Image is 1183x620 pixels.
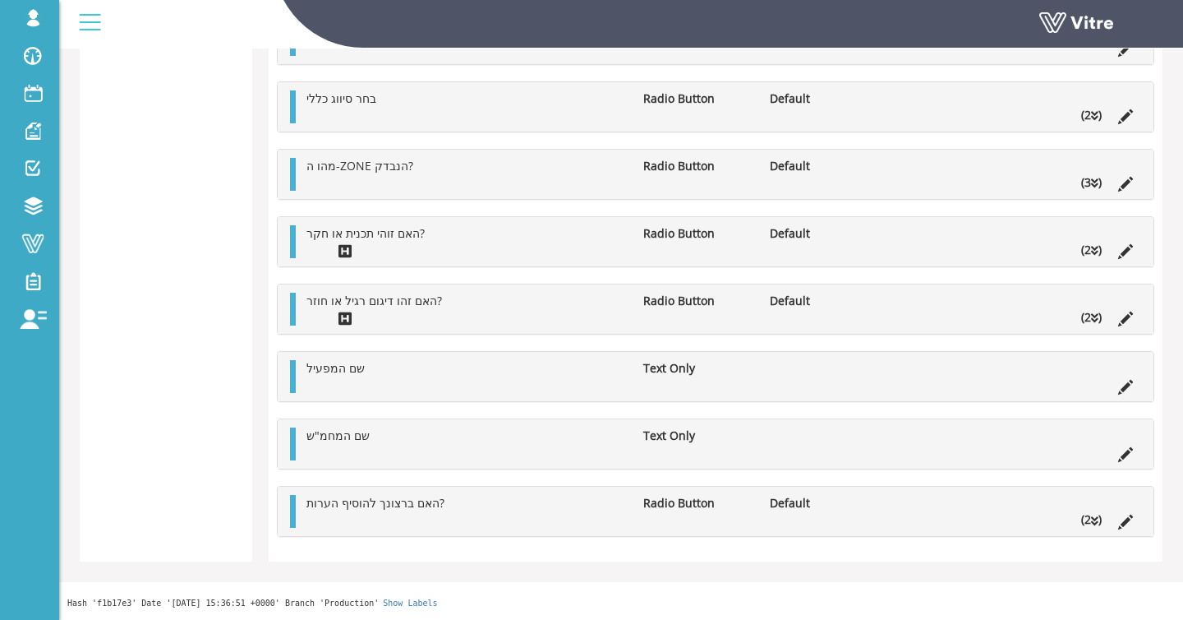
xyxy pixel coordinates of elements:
li: (3 ) [1073,174,1110,191]
li: (2 ) [1073,107,1110,123]
li: Default [762,225,888,242]
li: Default [762,495,888,511]
li: (2 ) [1073,242,1110,258]
li: Radio Button [635,495,762,511]
li: Radio Button [635,225,762,242]
li: Radio Button [635,158,762,174]
a: Show Labels [383,599,437,608]
span: בחר סיווג כללי [306,90,376,106]
li: Radio Button [635,90,762,107]
li: Default [762,293,888,309]
li: (2 ) [1073,309,1110,326]
span: האם זוהי תכנית או חקר? [306,225,425,241]
span: Hash 'f1b17e3' Date '[DATE] 15:36:51 +0000' Branch 'Production' [67,599,379,608]
li: Default [762,158,888,174]
span: האם ברצונך להוסיף הערות? [306,495,444,511]
li: (2 ) [1073,511,1110,528]
span: שם המחמ"ש [306,428,370,443]
li: Text Only [635,360,762,377]
span: מהו ה-ZONE הנבדק? [306,158,413,174]
li: Text Only [635,428,762,444]
li: Radio Button [635,293,762,309]
span: שם המפעיל [306,360,365,376]
li: Default [762,90,888,107]
span: האם זהו דיגום רגיל או חוזר? [306,293,442,308]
